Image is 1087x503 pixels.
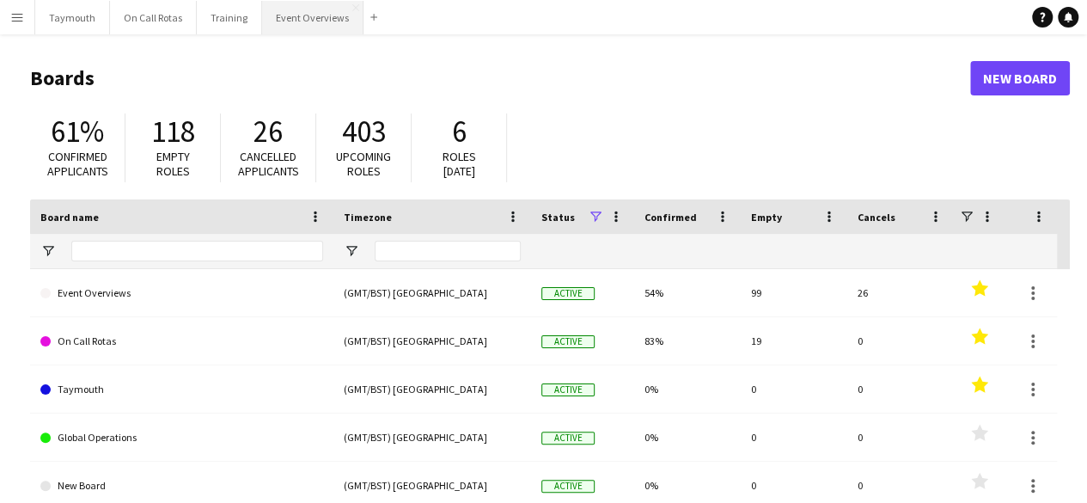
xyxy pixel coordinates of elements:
[253,113,283,150] span: 26
[452,113,467,150] span: 6
[541,383,595,396] span: Active
[751,211,782,224] span: Empty
[51,113,104,150] span: 61%
[847,365,954,413] div: 0
[71,241,323,261] input: Board name Filter Input
[541,480,595,493] span: Active
[858,211,895,224] span: Cancels
[541,432,595,445] span: Active
[634,414,741,461] div: 0%
[541,335,595,348] span: Active
[40,269,323,317] a: Event Overviews
[847,414,954,461] div: 0
[741,414,847,461] div: 0
[333,365,531,413] div: (GMT/BST) [GEOGRAPHIC_DATA]
[541,287,595,300] span: Active
[156,149,190,179] span: Empty roles
[342,113,386,150] span: 403
[40,243,56,259] button: Open Filter Menu
[336,149,391,179] span: Upcoming roles
[110,1,197,34] button: On Call Rotas
[741,317,847,365] div: 19
[47,149,108,179] span: Confirmed applicants
[443,149,476,179] span: Roles [DATE]
[262,1,363,34] button: Event Overviews
[344,243,359,259] button: Open Filter Menu
[847,269,954,316] div: 26
[333,317,531,365] div: (GMT/BST) [GEOGRAPHIC_DATA]
[30,65,970,91] h1: Boards
[40,414,323,462] a: Global Operations
[151,113,195,150] span: 118
[634,365,741,413] div: 0%
[40,211,99,224] span: Board name
[333,414,531,461] div: (GMT/BST) [GEOGRAPHIC_DATA]
[238,149,299,179] span: Cancelled applicants
[644,211,697,224] span: Confirmed
[634,317,741,365] div: 83%
[344,211,392,224] span: Timezone
[634,269,741,316] div: 54%
[333,269,531,316] div: (GMT/BST) [GEOGRAPHIC_DATA]
[197,1,262,34] button: Training
[741,365,847,413] div: 0
[40,365,323,414] a: Taymouth
[970,61,1070,95] a: New Board
[541,211,575,224] span: Status
[35,1,110,34] button: Taymouth
[847,317,954,365] div: 0
[40,317,323,365] a: On Call Rotas
[741,269,847,316] div: 99
[375,241,521,261] input: Timezone Filter Input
